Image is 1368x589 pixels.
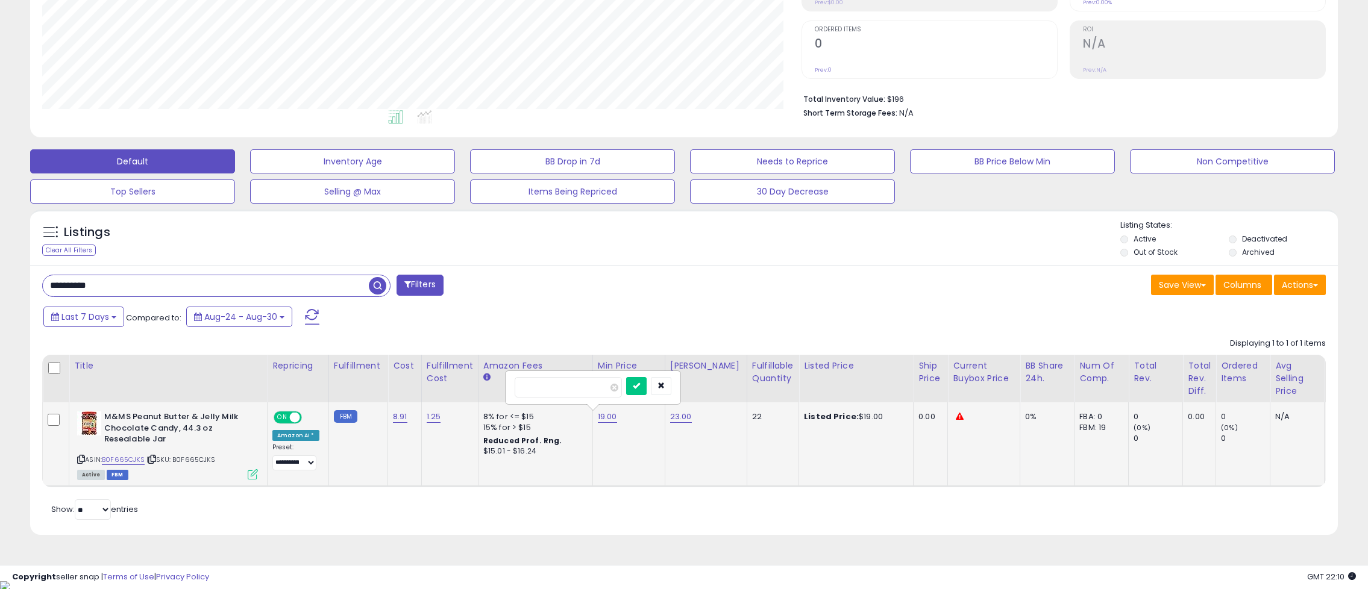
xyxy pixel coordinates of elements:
[804,411,904,422] div: $19.00
[1134,411,1182,422] div: 0
[250,179,455,204] button: Selling @ Max
[470,179,675,204] button: Items Being Repriced
[427,411,441,423] a: 1.25
[1079,360,1123,385] div: Num of Comp.
[334,410,357,423] small: FBM
[12,572,209,583] div: seller snap | |
[815,26,1057,33] span: Ordered Items
[74,360,262,372] div: Title
[393,411,407,423] a: 8.91
[598,411,617,423] a: 19.00
[483,372,491,383] small: Amazon Fees.
[64,224,110,241] h5: Listings
[1079,411,1119,422] div: FBA: 0
[1120,220,1338,231] p: Listing States:
[1307,571,1356,582] span: 2025-09-7 22:10 GMT
[910,149,1115,173] button: BB Price Below Min
[275,413,290,423] span: ON
[12,571,56,582] strong: Copyright
[1134,433,1182,444] div: 0
[483,360,588,372] div: Amazon Fees
[918,411,938,422] div: 0.00
[61,311,109,323] span: Last 7 Days
[483,435,562,446] b: Reduced Prof. Rng.
[1275,411,1315,422] div: N/A
[815,66,832,73] small: Prev: 0
[690,179,895,204] button: 30 Day Decrease
[300,413,319,423] span: OFF
[77,470,105,480] span: All listings currently available for purchase on Amazon
[1188,411,1206,422] div: 0.00
[250,149,455,173] button: Inventory Age
[186,307,292,327] button: Aug-24 - Aug-30
[1134,423,1150,432] small: (0%)
[1151,275,1214,295] button: Save View
[204,311,277,323] span: Aug-24 - Aug-30
[1242,234,1287,244] label: Deactivated
[43,307,124,327] button: Last 7 Days
[670,360,742,372] div: [PERSON_NAME]
[803,108,897,118] b: Short Term Storage Fees:
[397,275,444,296] button: Filters
[156,571,209,582] a: Privacy Policy
[1230,338,1326,349] div: Displaying 1 to 1 of 1 items
[1221,411,1270,422] div: 0
[1025,360,1069,385] div: BB Share 24h.
[51,503,138,515] span: Show: entries
[272,443,319,470] div: Preset:
[1134,247,1178,257] label: Out of Stock
[804,411,859,422] b: Listed Price:
[30,179,235,204] button: Top Sellers
[1083,26,1325,33] span: ROI
[126,312,181,323] span: Compared to:
[483,446,583,457] div: $15.01 - $16.24
[1188,360,1211,397] div: Total Rev. Diff.
[103,571,154,582] a: Terms of Use
[470,149,675,173] button: BB Drop in 7d
[804,360,908,372] div: Listed Price
[393,360,416,372] div: Cost
[690,149,895,173] button: Needs to Reprice
[803,94,885,104] b: Total Inventory Value:
[918,360,943,385] div: Ship Price
[146,455,215,464] span: | SKU: B0F665CJKS
[815,37,1057,53] h2: 0
[752,360,794,385] div: Fulfillable Quantity
[1223,279,1261,291] span: Columns
[670,411,692,423] a: 23.00
[30,149,235,173] button: Default
[107,470,128,480] span: FBM
[1134,360,1178,385] div: Total Rev.
[953,360,1015,385] div: Current Buybox Price
[102,455,145,465] a: B0F665CJKS
[598,360,660,372] div: Min Price
[483,411,583,422] div: 8% for <= $15
[1275,360,1319,397] div: Avg Selling Price
[42,245,96,256] div: Clear All Filters
[1134,234,1156,244] label: Active
[483,422,583,433] div: 15% for > $15
[1083,66,1106,73] small: Prev: N/A
[1221,360,1265,385] div: Ordered Items
[1242,247,1275,257] label: Archived
[752,411,789,422] div: 22
[1079,422,1119,433] div: FBM: 19
[104,411,251,448] b: M&MS Peanut Butter & Jelly Milk Chocolate Candy, 44.3 oz Resealable Jar
[334,360,383,372] div: Fulfillment
[1216,275,1272,295] button: Columns
[1025,411,1065,422] div: 0%
[427,360,473,385] div: Fulfillment Cost
[77,411,258,478] div: ASIN:
[272,360,324,372] div: Repricing
[1221,423,1238,432] small: (0%)
[803,91,1317,105] li: $196
[77,411,101,435] img: 41vLgsJsrdL._SL40_.jpg
[1083,37,1325,53] h2: N/A
[899,107,914,119] span: N/A
[1130,149,1335,173] button: Non Competitive
[1221,433,1270,444] div: 0
[272,430,319,441] div: Amazon AI *
[1274,275,1326,295] button: Actions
